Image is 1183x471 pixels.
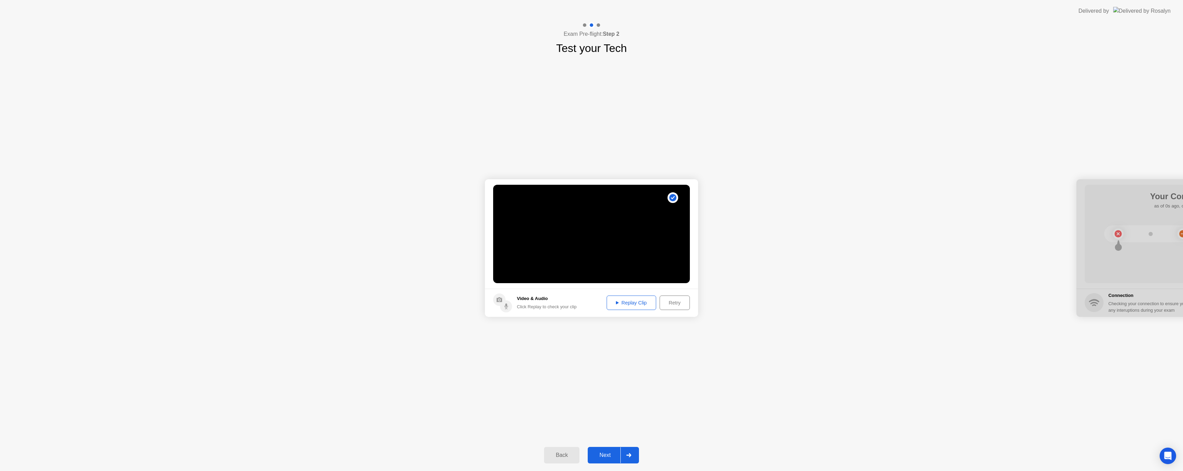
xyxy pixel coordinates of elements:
[517,303,577,310] div: Click Replay to check your clip
[556,40,627,56] h1: Test your Tech
[662,300,687,306] div: Retry
[517,295,577,302] h5: Video & Audio
[607,296,656,310] button: Replay Clip
[590,452,620,458] div: Next
[603,31,619,37] b: Step 2
[1160,448,1176,464] div: Open Intercom Messenger
[660,296,690,310] button: Retry
[609,300,654,306] div: Replay Clip
[564,30,619,38] h4: Exam Pre-flight:
[1078,7,1109,15] div: Delivered by
[588,447,639,463] button: Next
[1113,7,1171,15] img: Delivered by Rosalyn
[544,447,579,463] button: Back
[546,452,577,458] div: Back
